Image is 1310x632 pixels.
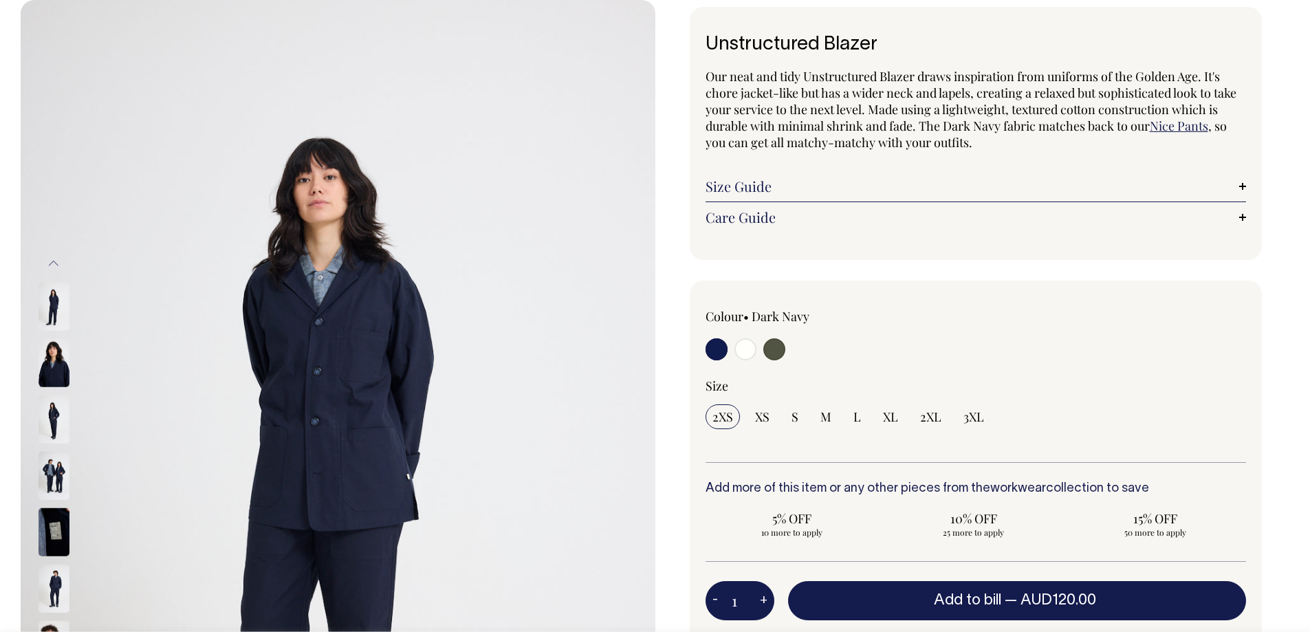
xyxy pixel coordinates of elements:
input: S [785,404,805,429]
span: — [1005,593,1100,607]
button: + [753,587,774,615]
span: Add to bill [934,593,1001,607]
input: 15% OFF 50 more to apply [1069,506,1242,542]
img: dark-navy [39,395,69,444]
h6: Add more of this item or any other pieces from the collection to save [706,482,1247,496]
input: 3XL [957,404,991,429]
img: dark-navy [39,508,69,556]
span: • [743,308,749,325]
input: 5% OFF 10 more to apply [706,506,879,542]
span: XS [755,408,769,425]
h1: Unstructured Blazer [706,34,1247,56]
img: dark-navy [39,283,69,331]
span: 10 more to apply [712,527,872,538]
span: XL [883,408,898,425]
div: Size [706,378,1247,394]
span: Our neat and tidy Unstructured Blazer draws inspiration from uniforms of the Golden Age. It's cho... [706,68,1236,134]
span: 2XS [712,408,733,425]
input: 10% OFF 25 more to apply [887,506,1060,542]
a: Care Guide [706,209,1247,226]
img: dark-navy [39,565,69,613]
label: Dark Navy [752,308,809,325]
a: Nice Pants [1150,118,1208,134]
span: 10% OFF [894,510,1054,527]
span: 25 more to apply [894,527,1054,538]
span: 3XL [963,408,984,425]
input: 2XL [913,404,948,429]
span: L [853,408,861,425]
span: 5% OFF [712,510,872,527]
button: - [706,587,725,615]
span: M [820,408,831,425]
img: dark-navy [39,452,69,500]
span: , so you can get all matchy-matchy with your outfits. [706,118,1227,151]
span: 15% OFF [1076,510,1235,527]
button: Previous [43,248,64,279]
a: Size Guide [706,178,1247,195]
div: Colour [706,308,922,325]
img: dark-navy [39,339,69,387]
span: AUD120.00 [1020,593,1096,607]
input: M [814,404,838,429]
span: 2XL [920,408,941,425]
a: workwear [990,483,1046,494]
input: XL [876,404,905,429]
input: L [847,404,868,429]
span: S [792,408,798,425]
input: 2XS [706,404,740,429]
input: XS [748,404,776,429]
button: Add to bill —AUD120.00 [788,581,1247,620]
span: 50 more to apply [1076,527,1235,538]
